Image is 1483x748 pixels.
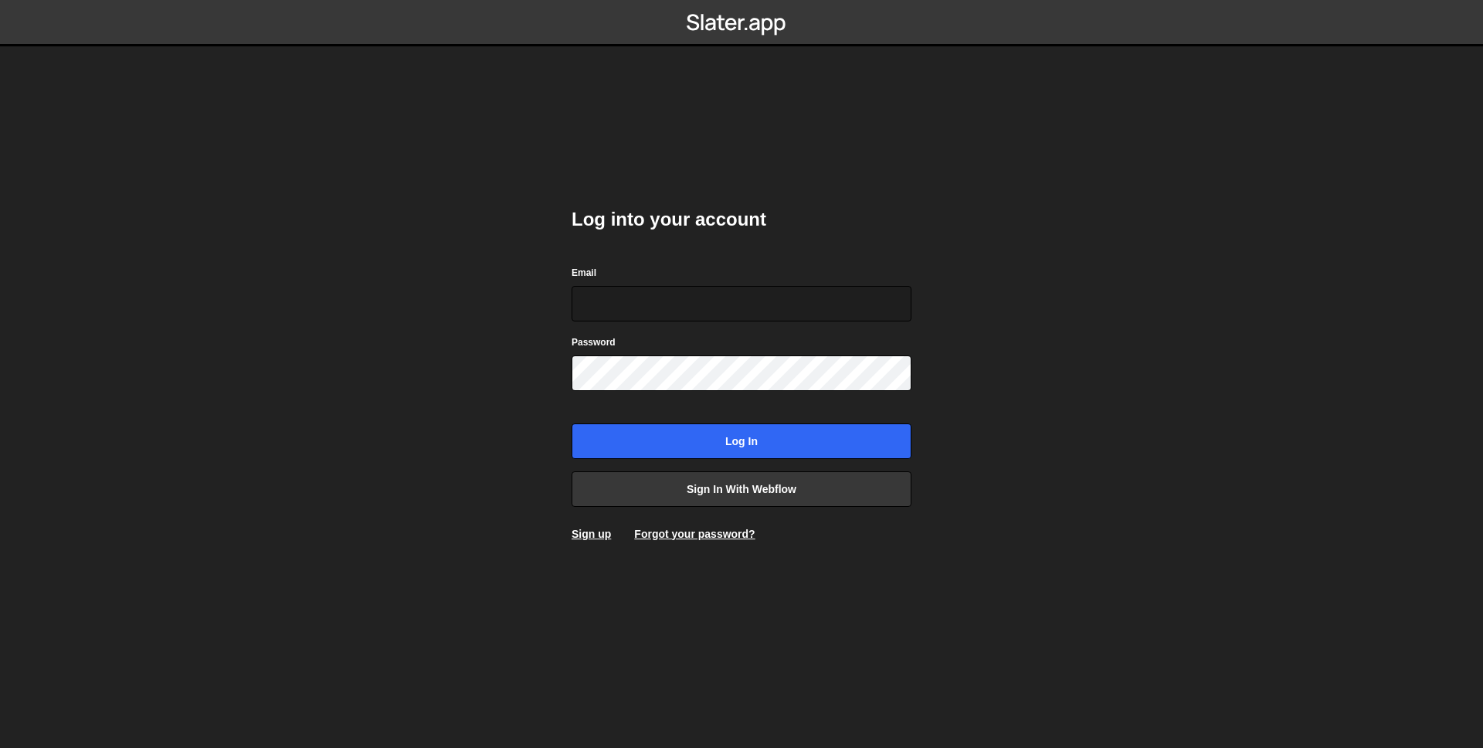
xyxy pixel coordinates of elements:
[572,528,611,540] a: Sign up
[572,471,911,507] a: Sign in with Webflow
[634,528,755,540] a: Forgot your password?
[572,335,616,350] label: Password
[572,423,911,459] input: Log in
[572,207,911,232] h2: Log into your account
[572,265,596,280] label: Email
